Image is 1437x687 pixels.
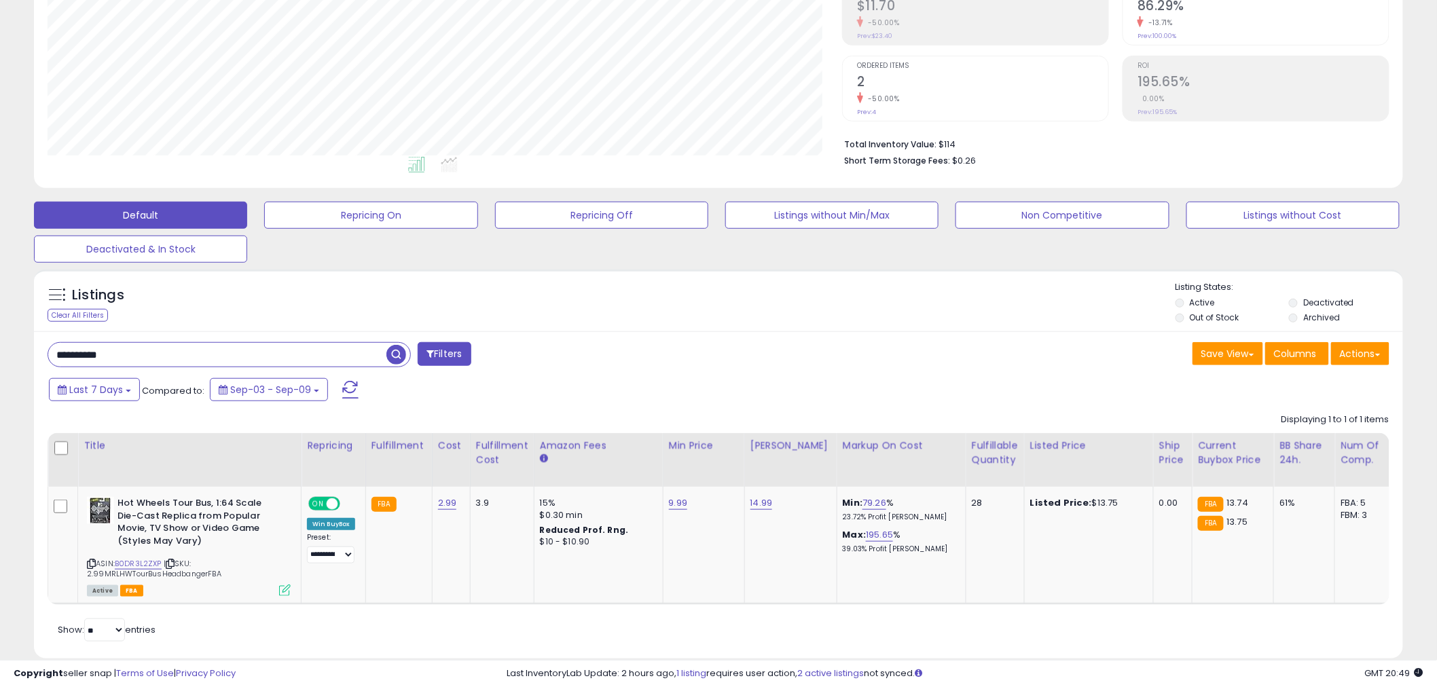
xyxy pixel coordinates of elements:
button: Deactivated & In Stock [34,236,247,263]
span: Columns [1274,347,1317,360]
div: Title [84,439,295,453]
span: ON [310,498,327,510]
div: 0.00 [1159,497,1182,509]
small: Prev: $23.40 [857,32,892,40]
b: Reduced Prof. Rng. [540,524,629,536]
small: Prev: 195.65% [1138,108,1177,116]
label: Archived [1303,312,1340,323]
div: FBM: 3 [1341,509,1385,521]
span: FBA [120,585,143,597]
small: -13.71% [1144,18,1173,28]
div: Fulfillment [371,439,426,453]
label: Deactivated [1303,297,1354,308]
b: Min: [843,496,863,509]
span: 2025-09-17 20:49 GMT [1365,667,1423,680]
div: BB Share 24h. [1279,439,1329,467]
span: Last 7 Days [69,383,123,396]
a: 2 active listings [798,667,865,680]
span: Compared to: [142,384,204,397]
span: ROI [1138,62,1389,70]
div: [PERSON_NAME] [750,439,831,453]
a: Terms of Use [116,667,174,680]
span: Show: entries [58,623,156,636]
small: FBA [371,497,397,512]
p: 39.03% Profit [PERSON_NAME] [843,544,956,554]
small: Prev: 100.00% [1138,32,1176,40]
div: Win BuyBox [307,518,355,530]
div: seller snap | | [14,667,236,680]
small: -50.00% [863,94,900,104]
div: Last InventoryLab Update: 2 hours ago, requires user action, not synced. [507,667,1423,680]
div: Markup on Cost [843,439,960,453]
div: Displaying 1 to 1 of 1 items [1281,413,1389,426]
span: $0.26 [952,154,976,167]
div: 61% [1279,497,1324,509]
button: Default [34,202,247,229]
label: Active [1190,297,1215,308]
small: -50.00% [863,18,900,28]
div: % [843,529,956,554]
button: Sep-03 - Sep-09 [210,378,328,401]
a: 79.26 [862,496,886,510]
h2: 195.65% [1138,74,1389,92]
b: Total Inventory Value: [844,138,936,150]
a: 14.99 [750,496,773,510]
div: ASIN: [87,497,291,595]
small: 0.00% [1138,94,1165,104]
div: $13.75 [1030,497,1143,509]
a: 195.65 [866,528,893,542]
span: OFF [338,498,360,510]
img: 51Iez0HbdgL._SL40_.jpg [87,497,114,524]
div: Preset: [307,533,355,563]
li: $114 [844,135,1379,151]
p: 23.72% Profit [PERSON_NAME] [843,513,956,522]
p: Listing States: [1176,281,1403,294]
b: Short Term Storage Fees: [844,155,950,166]
small: Prev: 4 [857,108,876,116]
span: | SKU: 2.99MRLHWTourBusHeadbangerFBA [87,558,221,578]
div: Fulfillment Cost [476,439,528,467]
div: % [843,497,956,522]
button: Columns [1265,342,1329,365]
div: 15% [540,497,653,509]
strong: Copyright [14,667,63,680]
button: Repricing On [264,202,477,229]
button: Listings without Min/Max [725,202,939,229]
div: 28 [972,497,1014,509]
div: Ship Price [1159,439,1186,467]
span: Ordered Items [857,62,1108,70]
label: Out of Stock [1190,312,1239,323]
h2: 2 [857,74,1108,92]
a: Privacy Policy [176,667,236,680]
button: Last 7 Days [49,378,140,401]
div: $0.30 min [540,509,653,521]
div: Cost [438,439,465,453]
div: Min Price [669,439,739,453]
button: Filters [418,342,471,366]
span: All listings currently available for purchase on Amazon [87,585,118,597]
b: Hot Wheels Tour Bus, 1:64 Scale Die-Cast Replica from Popular Movie, TV Show or Video Game (Style... [117,497,283,551]
button: Non Competitive [956,202,1169,229]
span: Sep-03 - Sep-09 [230,383,311,396]
a: 1 listing [677,667,707,680]
div: Current Buybox Price [1198,439,1268,467]
div: Amazon Fees [540,439,657,453]
div: FBA: 5 [1341,497,1385,509]
th: The percentage added to the cost of goods (COGS) that forms the calculator for Min & Max prices. [837,433,966,487]
b: Listed Price: [1030,496,1092,509]
button: Listings without Cost [1186,202,1400,229]
small: Amazon Fees. [540,453,548,465]
div: Listed Price [1030,439,1148,453]
button: Actions [1331,342,1389,365]
span: 13.74 [1227,496,1249,509]
span: 13.75 [1227,515,1248,528]
div: 3.9 [476,497,524,509]
h5: Listings [72,286,124,305]
div: Fulfillable Quantity [972,439,1019,467]
div: Clear All Filters [48,309,108,322]
b: Max: [843,528,867,541]
small: FBA [1198,497,1223,512]
small: FBA [1198,516,1223,531]
a: 2.99 [438,496,457,510]
div: Repricing [307,439,360,453]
